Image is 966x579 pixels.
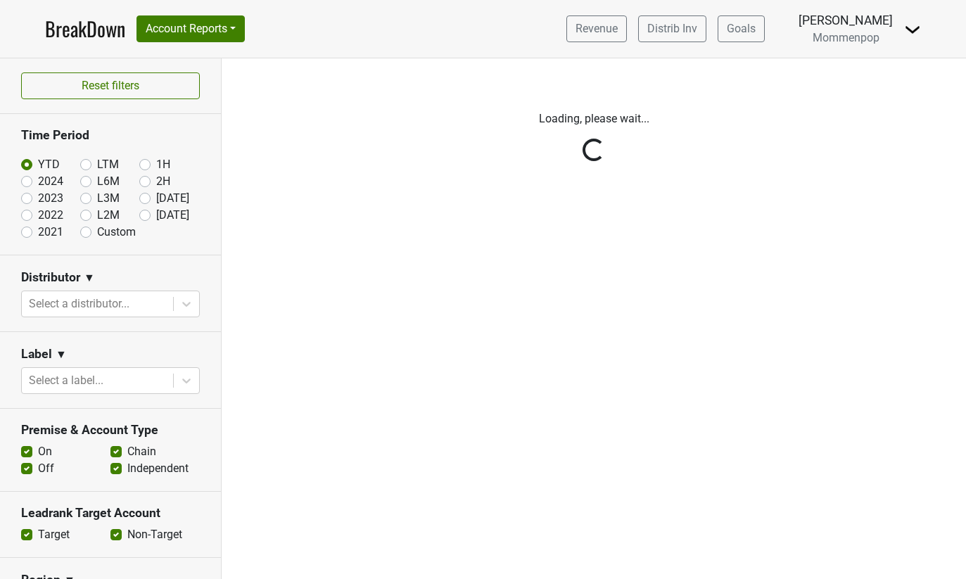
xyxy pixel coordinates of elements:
img: Dropdown Menu [904,21,921,38]
span: Mommenpop [813,31,879,44]
a: Goals [718,15,765,42]
a: BreakDown [45,14,125,44]
a: Revenue [566,15,627,42]
button: Account Reports [136,15,245,42]
p: Loading, please wait... [232,110,955,127]
div: [PERSON_NAME] [799,11,893,30]
a: Distrib Inv [638,15,706,42]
